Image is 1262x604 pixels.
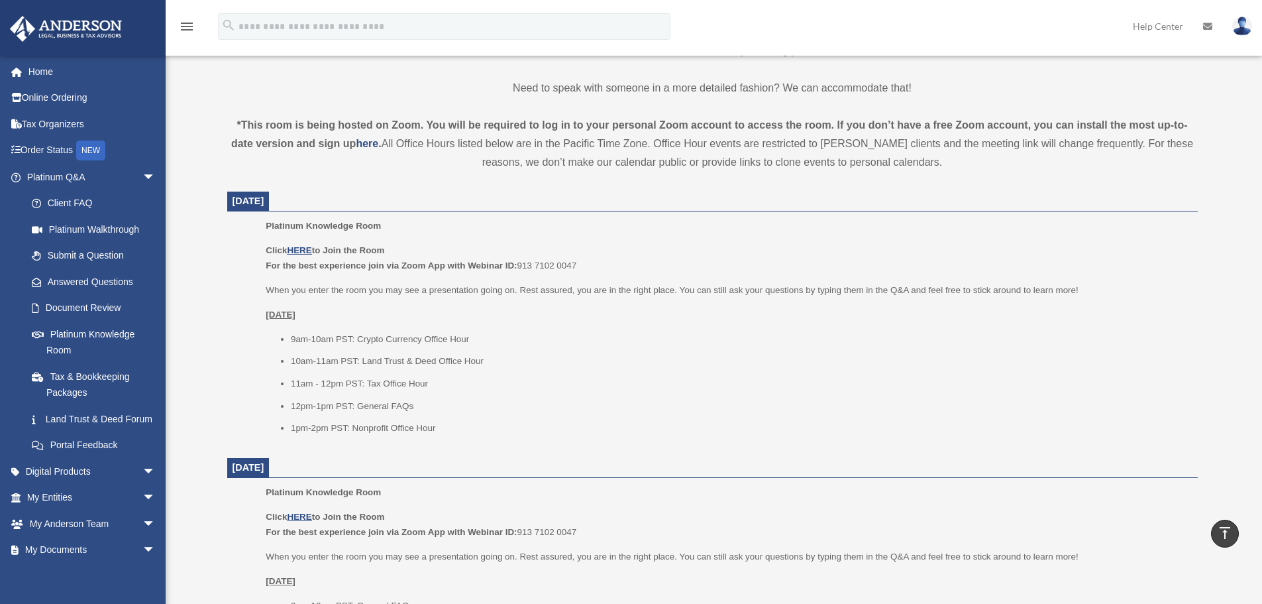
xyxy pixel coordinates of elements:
span: arrow_drop_down [142,485,169,512]
i: menu [179,19,195,34]
a: Tax & Bookkeeping Packages [19,363,176,406]
a: Online Ordering [9,85,176,111]
li: 9am-10am PST: Crypto Currency Office Hour [291,332,1188,347]
a: Platinum Walkthrough [19,216,176,243]
a: vertical_align_top [1211,520,1239,548]
span: [DATE] [233,196,264,206]
span: Platinum Knowledge Room [266,221,381,231]
u: [DATE] [266,576,295,586]
a: HERE [287,512,311,522]
a: Land Trust & Deed Forum [19,406,176,432]
p: 913 7102 0047 [266,509,1188,540]
a: menu [179,23,195,34]
a: Portal Feedback [19,432,176,459]
a: My Anderson Teamarrow_drop_down [9,511,176,537]
span: arrow_drop_down [142,511,169,538]
span: [DATE] [233,462,264,473]
span: arrow_drop_down [142,537,169,564]
img: Anderson Advisors Platinum Portal [6,16,126,42]
a: Digital Productsarrow_drop_down [9,458,176,485]
div: NEW [76,141,105,160]
a: Answered Questions [19,269,176,295]
p: When you enter the room you may see a presentation going on. Rest assured, you are in the right p... [266,549,1188,565]
a: My Entitiesarrow_drop_down [9,485,176,511]
span: arrow_drop_down [142,164,169,191]
a: Platinum Knowledge Room [19,321,169,363]
li: 12pm-1pm PST: General FAQs [291,398,1188,414]
div: All Office Hours listed below are in the Pacific Time Zone. Office Hour events are restricted to ... [227,116,1198,172]
a: Home [9,58,176,85]
i: vertical_align_top [1217,525,1233,541]
a: Client FAQ [19,190,176,217]
a: Platinum Q&Aarrow_drop_down [9,164,176,190]
li: 1pm-2pm PST: Nonprofit Office Hour [291,420,1188,436]
a: My Documentsarrow_drop_down [9,537,176,564]
span: arrow_drop_down [142,458,169,485]
span: Platinum Knowledge Room [266,487,381,497]
u: [DATE] [266,310,295,320]
b: Click to Join the Room [266,512,384,522]
a: Document Review [19,295,176,322]
img: User Pic [1232,17,1252,36]
p: Need to speak with someone in a more detailed fashion? We can accommodate that! [227,79,1198,97]
li: 11am - 12pm PST: Tax Office Hour [291,376,1188,392]
a: HERE [287,245,311,255]
a: here [356,138,378,149]
a: Order StatusNEW [9,137,176,164]
a: Submit a Question [19,243,176,269]
li: 10am-11am PST: Land Trust & Deed Office Hour [291,353,1188,369]
i: search [221,18,236,32]
strong: *This room is being hosted on Zoom. You will be required to log in to your personal Zoom account ... [231,119,1188,149]
b: For the best experience join via Zoom App with Webinar ID: [266,261,517,271]
a: Tax Organizers [9,111,176,137]
b: For the best experience join via Zoom App with Webinar ID: [266,527,517,537]
b: Click to Join the Room [266,245,384,255]
strong: . [378,138,381,149]
p: 913 7102 0047 [266,243,1188,274]
p: When you enter the room you may see a presentation going on. Rest assured, you are in the right p... [266,282,1188,298]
